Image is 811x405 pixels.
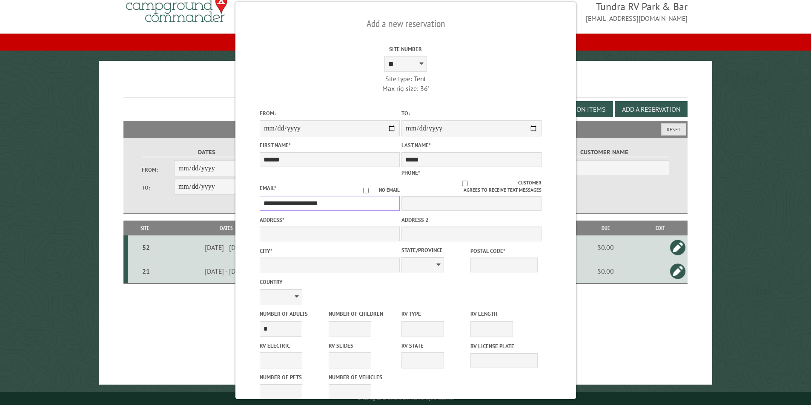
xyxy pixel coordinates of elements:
label: First Name [260,141,400,149]
label: RV State [401,342,469,350]
label: Number of Pets [260,373,327,381]
label: Last Name [401,141,542,149]
label: Customer Name [539,147,669,157]
th: Edit [633,221,688,235]
h1: Reservations [123,74,688,98]
label: To: [401,109,542,117]
button: Add a Reservation [615,101,688,117]
label: Number of Adults [260,310,327,318]
label: Country [260,278,400,286]
h2: Add a new reservation [260,16,552,32]
label: RV License Plate [470,342,538,350]
td: $0.00 [579,235,633,259]
input: No email [353,188,379,193]
label: Number of Children [329,310,396,318]
label: City [260,247,400,255]
div: 52 [131,243,161,252]
div: Max rig size: 36' [335,84,476,93]
label: RV Length [470,310,538,318]
div: 21 [131,267,161,275]
label: Address [260,216,400,224]
input: Customer agrees to receive text messages [411,181,518,186]
label: RV Electric [260,342,327,350]
label: RV Slides [329,342,396,350]
small: © Campground Commander LLC. All rights reserved. [358,396,454,401]
td: $0.00 [579,259,633,283]
label: To: [142,184,174,192]
label: Number of Vehicles [329,373,396,381]
label: Site Number [335,45,476,53]
label: State/Province [401,246,469,254]
label: No email [353,187,400,194]
button: Reset [661,123,686,136]
th: Site [128,221,162,235]
label: From: [260,109,400,117]
label: Postal Code [470,247,538,255]
div: Site type: Tent [335,74,476,83]
th: Dates [162,221,291,235]
label: Phone [401,169,420,176]
div: [DATE] - [DATE] [163,267,289,275]
div: [DATE] - [DATE] [163,243,289,252]
label: RV Type [401,310,469,318]
label: Address 2 [401,216,542,224]
h2: Filters [123,121,688,137]
label: Dates [142,147,272,157]
label: Customer agrees to receive text messages [401,179,542,194]
label: From: [142,166,174,174]
th: Due [579,221,633,235]
label: Email [260,184,276,192]
button: Edit Add-on Items [540,101,613,117]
